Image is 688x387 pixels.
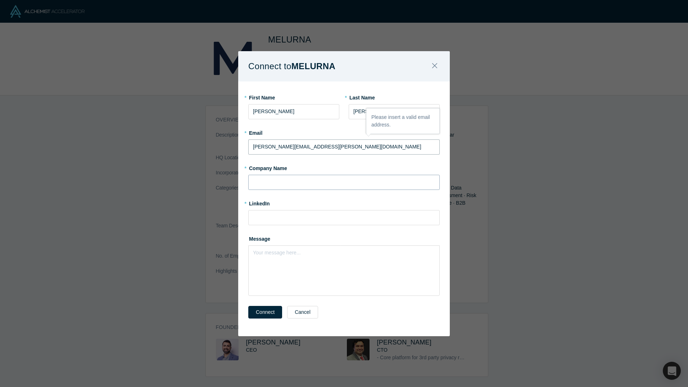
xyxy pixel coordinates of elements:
label: LinkedIn [248,197,270,208]
label: First Name [248,92,339,102]
div: rdw-wrapper [248,245,440,296]
label: Company Name [248,162,440,172]
button: Close [427,59,442,74]
label: Email [248,127,440,137]
h1: Connect to [248,59,348,74]
label: Last Name [349,92,440,102]
label: Message [248,233,440,243]
div: Please insert a valid email address. [366,108,439,134]
button: Cancel [287,306,318,319]
div: rdw-editor [253,248,435,255]
button: Connect [248,306,282,319]
b: MELURNA [291,61,336,71]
